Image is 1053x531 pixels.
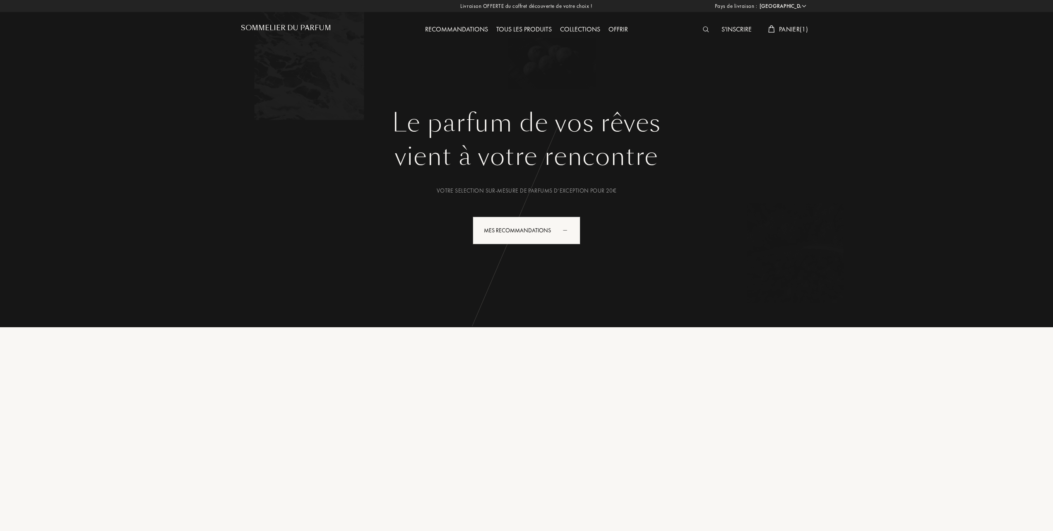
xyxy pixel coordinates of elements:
h1: Le parfum de vos rêves [247,108,806,138]
a: Mes Recommandationsanimation [466,217,587,244]
div: Recommandations [421,24,492,35]
a: Offrir [604,25,632,34]
img: search_icn_white.svg [703,27,709,32]
div: Votre selection sur-mesure de parfums d’exception pour 20€ [247,186,806,195]
div: animation [560,222,577,238]
a: Sommelier du Parfum [241,24,331,35]
a: S'inscrire [717,25,756,34]
a: Tous les produits [492,25,556,34]
a: Collections [556,25,604,34]
h1: Sommelier du Parfum [241,24,331,32]
a: Recommandations [421,25,492,34]
span: Pays de livraison : [715,2,757,10]
img: arrow_w.png [801,3,807,9]
div: Mes Recommandations [473,217,580,244]
div: Tous les produits [492,24,556,35]
span: Panier ( 1 ) [779,25,808,34]
img: cart_white.svg [768,25,775,33]
div: Offrir [604,24,632,35]
div: Collections [556,24,604,35]
div: S'inscrire [717,24,756,35]
div: vient à votre rencontre [247,138,806,175]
